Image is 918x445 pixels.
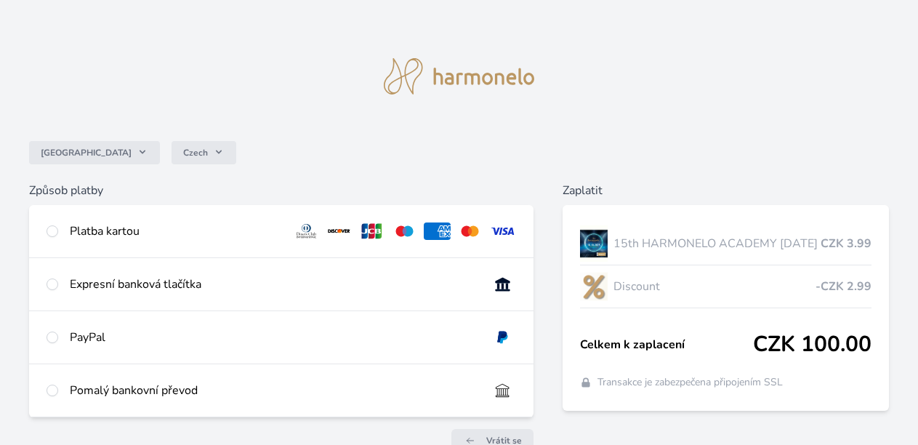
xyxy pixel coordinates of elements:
span: -CZK 2.99 [816,278,871,295]
img: paypal.svg [489,329,516,346]
span: Celkem k zaplacení [580,336,753,353]
span: Transakce je zabezpečena připojením SSL [597,375,783,390]
div: Pomalý bankovní převod [70,382,478,399]
span: Discount [613,278,816,295]
img: discover.svg [326,222,353,240]
img: mc.svg [456,222,483,240]
span: CZK 100.00 [753,332,871,358]
div: PayPal [70,329,478,346]
div: Expresní banková tlačítka [70,276,478,293]
img: logo.svg [384,58,535,95]
img: bankTransfer_IBAN.svg [489,382,516,399]
img: discount-lo.png [580,268,608,305]
span: 15th HARMONELO ACADEMY [DATE] [613,235,821,252]
div: Platba kartou [70,222,281,240]
button: [GEOGRAPHIC_DATA] [29,141,160,164]
img: onlineBanking_CZ.svg [489,276,516,293]
img: visa.svg [489,222,516,240]
img: jcb.svg [358,222,385,240]
img: maestro.svg [391,222,418,240]
span: CZK 3.99 [821,235,871,252]
img: amex.svg [424,222,451,240]
img: diners.svg [293,222,320,240]
h6: Zaplatit [563,182,889,199]
button: Czech [172,141,236,164]
span: [GEOGRAPHIC_DATA] [41,147,132,159]
img: AKADEMIE_2025_virtual_1080x1080_ticket-lo.jpg [580,225,608,262]
span: Czech [183,147,208,159]
h6: Způsob platby [29,182,534,199]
